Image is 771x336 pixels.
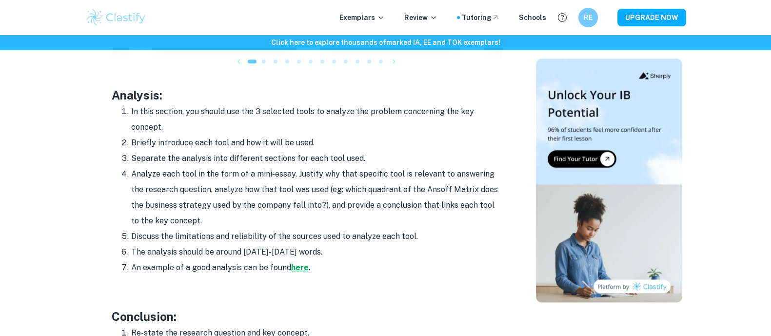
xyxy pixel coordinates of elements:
[2,37,769,48] h6: Click here to explore thousands of marked IA, EE and TOK exemplars !
[131,166,502,229] li: Analyze each tool in the form of a mini-essay. Justify why that specific tool is relevant to answ...
[582,12,593,23] h6: RE
[131,151,502,166] li: Separate the analysis into different sections for each tool used.
[291,263,309,272] a: here
[617,9,686,26] button: UPGRADE NOW
[462,12,499,23] a: Tutoring
[519,12,546,23] a: Schools
[112,308,502,325] h3: Conclusion:
[131,104,502,135] li: In this section, you should use the 3 selected tools to analyze the problem concerning the key co...
[112,86,502,104] h3: Analysis:
[404,12,437,23] p: Review
[131,260,502,276] li: An example of a good analysis can be found .
[131,135,502,151] li: Briefly introduce each tool and how it will be used.
[578,8,598,27] button: RE
[536,59,682,302] img: Thumbnail
[131,229,502,244] li: Discuss the limitations and reliability of the sources used to analyze each tool.
[85,8,147,27] img: Clastify logo
[554,9,571,26] button: Help and Feedback
[339,12,385,23] p: Exemplars
[131,244,502,260] li: The analysis should be around [DATE]-[DATE] words.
